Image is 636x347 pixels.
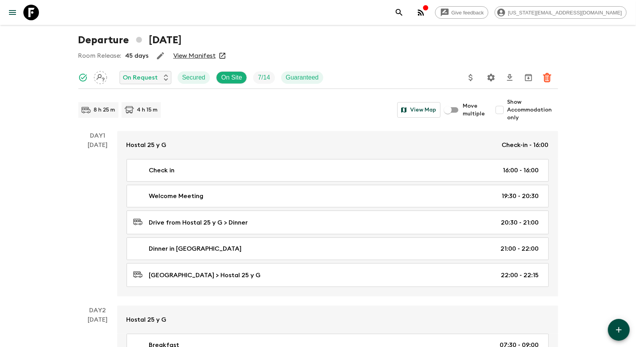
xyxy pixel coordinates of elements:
p: Secured [182,73,206,82]
p: On Site [221,73,242,82]
button: Update Price, Early Bird Discount and Costs [463,70,479,85]
p: 16:00 - 16:00 [503,166,539,175]
a: Dinner in [GEOGRAPHIC_DATA]21:00 - 22:00 [127,237,549,260]
p: Hostal 25 y G [127,140,167,150]
button: Settings [483,70,499,85]
button: Delete [539,70,555,85]
div: On Site [216,71,247,84]
p: Welcome Meeting [149,191,204,201]
p: Check in [149,166,175,175]
a: Give feedback [435,6,488,19]
p: Guaranteed [286,73,319,82]
a: Welcome Meeting19:30 - 20:30 [127,185,549,207]
a: Hostal 25 y G [117,306,558,334]
span: Assign pack leader [94,73,107,80]
button: menu [5,5,20,20]
a: [GEOGRAPHIC_DATA] > Hostal 25 y G22:00 - 22:15 [127,263,549,287]
p: Drive from Hostal 25 y G > Dinner [149,218,248,227]
span: Show Accommodation only [507,98,558,122]
h1: Departure [DATE] [78,32,181,48]
span: Move multiple [463,102,486,118]
button: Download CSV [502,70,518,85]
p: 22:00 - 22:15 [501,271,539,280]
div: Secured [178,71,210,84]
p: Day 1 [78,131,117,140]
div: Trip Fill [253,71,275,84]
p: 7 / 14 [258,73,270,82]
svg: Synced Successfully [78,73,88,82]
a: Drive from Hostal 25 y G > Dinner20:30 - 21:00 [127,211,549,234]
p: 45 days [125,51,149,60]
button: search adventures [391,5,407,20]
div: [US_STATE][EMAIL_ADDRESS][DOMAIN_NAME] [495,6,627,19]
p: 19:30 - 20:30 [502,191,539,201]
span: [US_STATE][EMAIL_ADDRESS][DOMAIN_NAME] [504,10,626,16]
p: Hostal 25 y G [127,315,167,324]
p: 20:30 - 21:00 [501,218,539,227]
p: 21:00 - 22:00 [501,244,539,253]
p: Check-in - 16:00 [502,140,549,150]
p: [GEOGRAPHIC_DATA] > Hostal 25 y G [149,271,261,280]
button: View Map [397,102,440,118]
div: [DATE] [88,140,107,296]
p: Room Release: [78,51,122,60]
p: Dinner in [GEOGRAPHIC_DATA] [149,244,242,253]
p: 4 h 15 m [137,106,158,114]
span: Give feedback [447,10,488,16]
a: Check in16:00 - 16:00 [127,159,549,182]
a: Hostal 25 y GCheck-in - 16:00 [117,131,558,159]
p: 8 h 25 m [94,106,115,114]
a: View Manifest [173,52,216,60]
button: Archive (Completed, Cancelled or Unsynced Departures only) [521,70,536,85]
p: Day 2 [78,306,117,315]
p: On Request [123,73,158,82]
